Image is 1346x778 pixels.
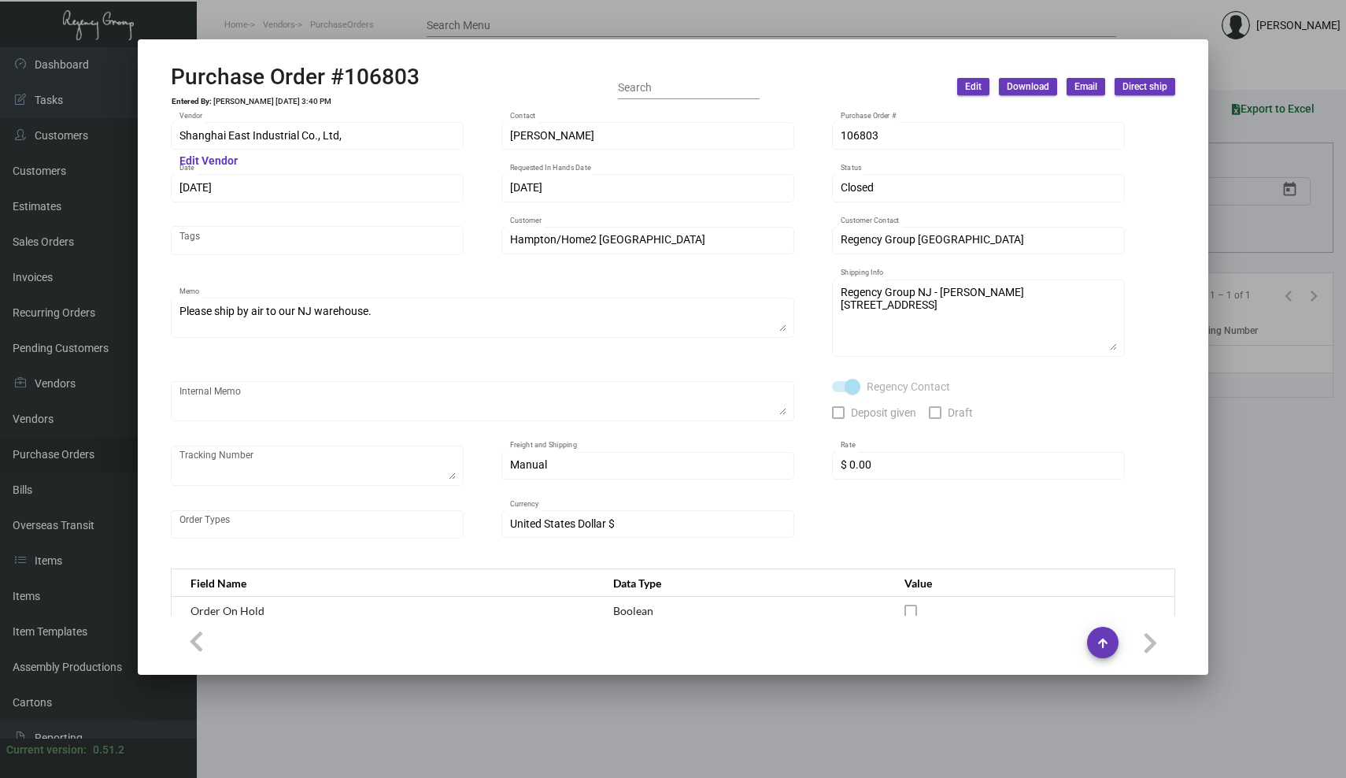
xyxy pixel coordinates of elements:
span: Download [1007,80,1049,94]
span: Draft [948,403,973,422]
td: Entered By: [171,97,213,106]
button: Email [1067,78,1105,95]
button: Edit [957,78,989,95]
span: Boolean [613,604,653,617]
div: 0.51.2 [93,742,124,758]
td: [PERSON_NAME] [DATE] 3:40 PM [213,97,332,106]
th: Data Type [597,569,889,597]
th: Value [889,569,1174,597]
span: Edit [965,80,982,94]
span: Closed [841,181,874,194]
span: Email [1074,80,1097,94]
button: Download [999,78,1057,95]
th: Field Name [172,569,598,597]
span: Direct ship [1122,80,1167,94]
span: Regency Contact [867,377,950,396]
span: Deposit given [851,403,916,422]
span: Order On Hold [190,604,264,617]
mat-hint: Edit Vendor [179,155,238,168]
div: Current version: [6,742,87,758]
span: Manual [510,458,547,471]
button: Direct ship [1115,78,1175,95]
h2: Purchase Order #106803 [171,64,420,91]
